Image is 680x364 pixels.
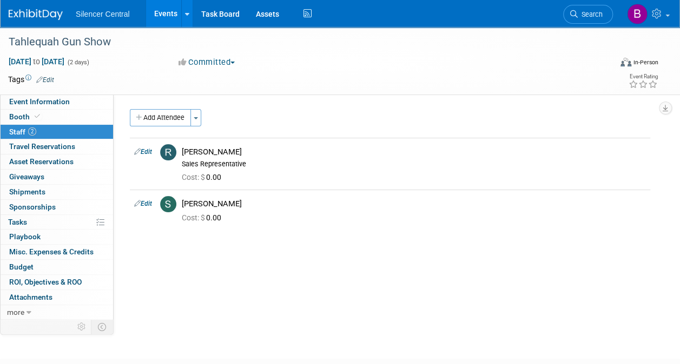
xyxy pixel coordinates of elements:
span: Attachments [9,293,52,301]
span: 2 [28,127,36,136]
td: Personalize Event Tab Strip [72,320,91,334]
div: [PERSON_NAME] [182,147,646,157]
div: [PERSON_NAME] [182,199,646,209]
a: Tasks [1,215,113,230]
a: Staff2 [1,125,113,139]
a: Playbook [1,230,113,244]
i: Booth reservation complete [35,113,40,119]
span: Silencer Central [76,10,130,18]
a: Edit [36,76,54,84]
div: Sales Representative [182,160,646,168]
span: Booth [9,112,42,121]
img: S.jpg [160,196,176,212]
span: Playbook [9,232,41,241]
button: Committed [175,57,239,68]
span: Sponsorships [9,203,56,211]
span: (2 days) [67,59,89,66]
span: 0.00 [182,213,226,222]
a: Booth [1,110,113,124]
span: Asset Reservations [9,157,74,166]
span: 0.00 [182,173,226,181]
span: Travel Reservations [9,142,75,151]
span: Staff [9,127,36,136]
div: Tahlequah Gun Show [5,32,603,52]
a: ROI, Objectives & ROO [1,275,113,289]
td: Toggle Event Tabs [91,320,114,334]
img: Format-Inperson.png [620,58,631,66]
span: Cost: $ [182,173,206,181]
a: Edit [134,200,152,207]
a: Misc. Expenses & Credits [1,245,113,259]
a: Budget [1,260,113,274]
span: Search [578,10,603,18]
span: Cost: $ [182,213,206,222]
a: more [1,305,113,320]
div: In-Person [633,58,658,66]
span: ROI, Objectives & ROO [9,278,82,286]
a: Travel Reservations [1,139,113,154]
span: more [7,308,24,316]
button: Add Attendee [130,109,191,126]
a: Edit [134,148,152,156]
a: Attachments [1,290,113,305]
div: Event Rating [629,74,658,79]
img: Billee Page [627,4,648,24]
span: [DATE] [DATE] [8,57,65,66]
span: Shipments [9,187,45,196]
img: R.jpg [160,144,176,160]
a: Shipments [1,185,113,199]
td: Tags [8,74,54,85]
span: Tasks [8,218,27,226]
a: Sponsorships [1,200,113,214]
a: Event Information [1,95,113,109]
a: Giveaways [1,170,113,184]
span: Budget [9,262,34,271]
span: Giveaways [9,172,44,181]
div: Event Format [564,56,658,72]
img: ExhibitDay [9,9,63,20]
span: Misc. Expenses & Credits [9,247,94,256]
span: to [31,57,42,66]
a: Asset Reservations [1,154,113,169]
a: Search [563,5,613,24]
span: Event Information [9,97,70,106]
